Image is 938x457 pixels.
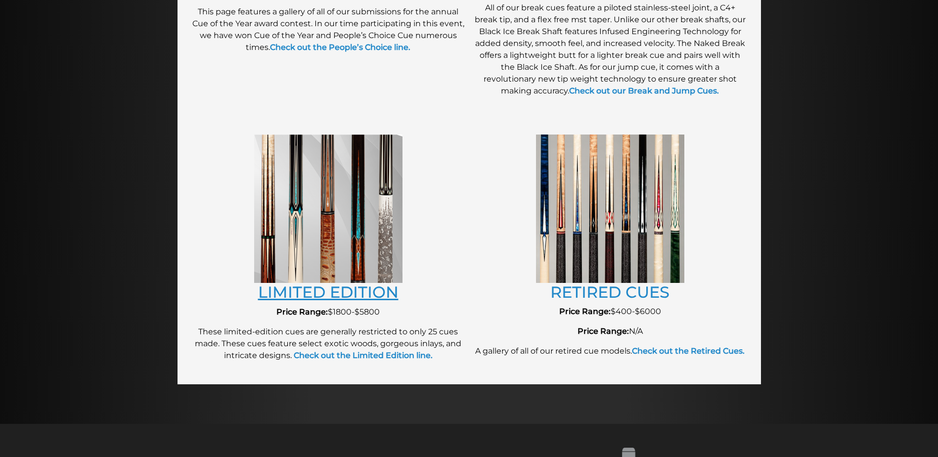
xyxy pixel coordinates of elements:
strong: Price Range: [559,307,611,316]
strong: Check out the Limited Edition line. [294,351,433,360]
a: Check out our Break and Jump Cues. [569,86,719,95]
p: $1800-$5800 [192,306,464,318]
p: A gallery of all of our retired cue models. [474,345,746,357]
p: This page features a gallery of all of our submissions for the annual Cue of the Year award conte... [192,6,464,53]
a: Check out the People’s Choice line. [270,43,410,52]
strong: Price Range: [276,307,328,317]
a: Check out the Limited Edition line. [292,351,433,360]
p: N/A [474,325,746,337]
a: RETIRED CUES [550,282,670,302]
p: All of our break cues feature a piloted stainless-steel joint, a C4+ break tip, and a flex free m... [474,2,746,97]
strong: Price Range: [578,326,629,336]
a: Check out the Retired Cues. [632,346,745,356]
p: These limited-edition cues are generally restricted to only 25 cues made. These cues feature sele... [192,326,464,362]
a: LIMITED EDITION [258,282,399,302]
p: $400-$6000 [474,306,746,318]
